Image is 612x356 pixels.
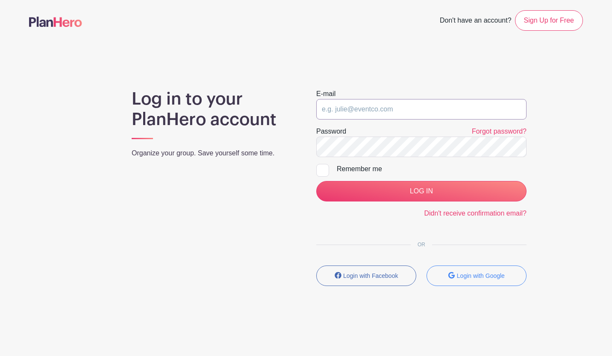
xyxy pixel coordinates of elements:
input: e.g. julie@eventco.com [316,99,527,120]
h1: Log in to your PlanHero account [132,89,296,130]
label: E-mail [316,89,335,99]
span: OR [411,242,432,248]
small: Login with Google [457,272,505,279]
input: LOG IN [316,181,527,201]
span: Don't have an account? [440,12,512,31]
button: Login with Facebook [316,266,416,286]
img: logo-507f7623f17ff9eddc593b1ce0a138ce2505c220e1c5a4e2b4648c50719b7d32.svg [29,17,82,27]
a: Forgot password? [472,128,527,135]
a: Didn't receive confirmation email? [424,210,527,217]
p: Organize your group. Save yourself some time. [132,148,296,158]
div: Remember me [337,164,527,174]
label: Password [316,126,346,137]
a: Sign Up for Free [515,10,583,31]
button: Login with Google [427,266,527,286]
small: Login with Facebook [343,272,398,279]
